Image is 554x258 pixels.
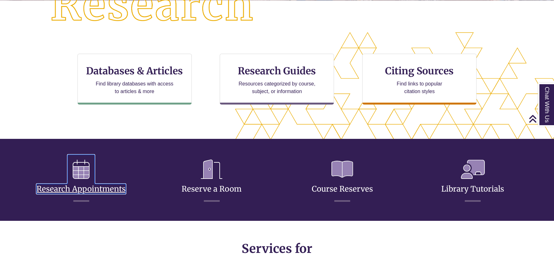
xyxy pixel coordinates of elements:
a: Course Reserves [312,169,373,194]
a: Databases & Articles Find library databases with access to articles & more [77,54,192,105]
h3: Citing Sources [381,65,458,77]
a: Citing Sources Find links to popular citation styles [362,54,477,105]
span: Services for [242,241,312,256]
a: Library Tutorials [441,169,504,194]
a: Reserve a Room [182,169,242,194]
h3: Databases & Articles [83,65,186,77]
p: Resources categorized by course, subject, or information [236,80,318,95]
p: Find library databases with access to articles & more [93,80,176,95]
p: Find links to popular citation styles [389,80,451,95]
a: Research Guides Resources categorized by course, subject, or information [220,54,334,105]
a: Research Appointments [37,169,126,194]
h3: Research Guides [225,65,329,77]
a: Back to Top [529,114,552,123]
